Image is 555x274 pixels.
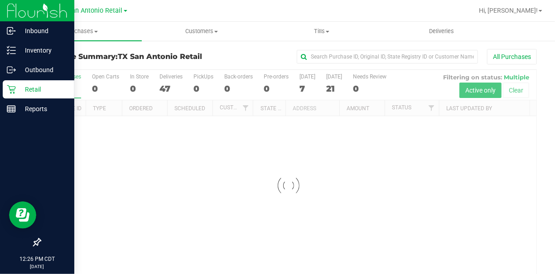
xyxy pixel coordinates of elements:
button: All Purchases [487,49,537,64]
inline-svg: Inbound [7,26,16,35]
inline-svg: Outbound [7,65,16,74]
span: TX San Antonio Retail [58,7,123,15]
p: [DATE] [4,263,70,270]
h3: Purchase Summary: [40,53,206,61]
span: Tills [262,27,381,35]
p: Retail [16,84,70,95]
inline-svg: Inventory [7,46,16,55]
inline-svg: Reports [7,104,16,113]
p: Inbound [16,25,70,36]
p: Reports [16,103,70,114]
a: Purchases [22,22,142,41]
a: Tills [262,22,382,41]
span: TX San Antonio Retail [118,52,202,61]
span: Hi, [PERSON_NAME]! [479,7,538,14]
span: Deliveries [417,27,466,35]
a: Customers [142,22,262,41]
inline-svg: Retail [7,85,16,94]
p: Outbound [16,64,70,75]
p: 12:26 PM CDT [4,255,70,263]
input: Search Purchase ID, Original ID, State Registry ID or Customer Name... [297,50,478,64]
a: Deliveries [381,22,502,41]
p: Inventory [16,45,70,56]
iframe: Resource center [9,201,36,229]
span: Customers [142,27,261,35]
span: Purchases [22,27,142,35]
